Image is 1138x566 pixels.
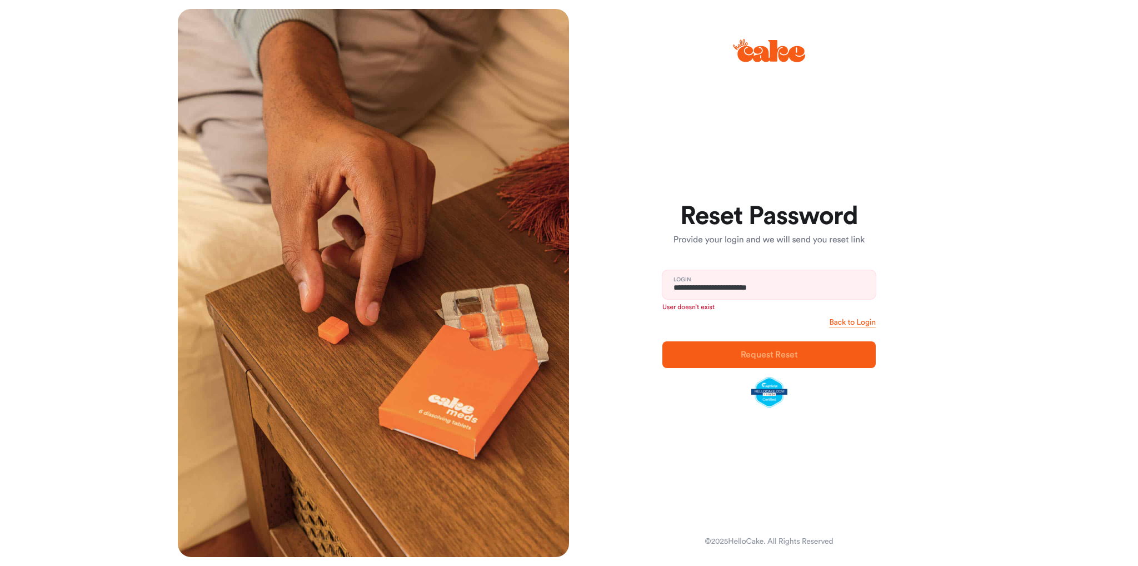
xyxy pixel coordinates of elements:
[829,317,876,328] a: Back to Login
[705,536,833,547] div: © 2025 HelloCake. All Rights Reserved
[751,377,787,408] img: legit-script-certified.png
[662,303,876,312] p: User doesn’t exist
[662,203,876,230] h1: Reset Password
[662,234,876,247] p: Provide your login and we will send you reset link
[662,341,876,368] button: Request Reset
[741,350,798,359] span: Request Reset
